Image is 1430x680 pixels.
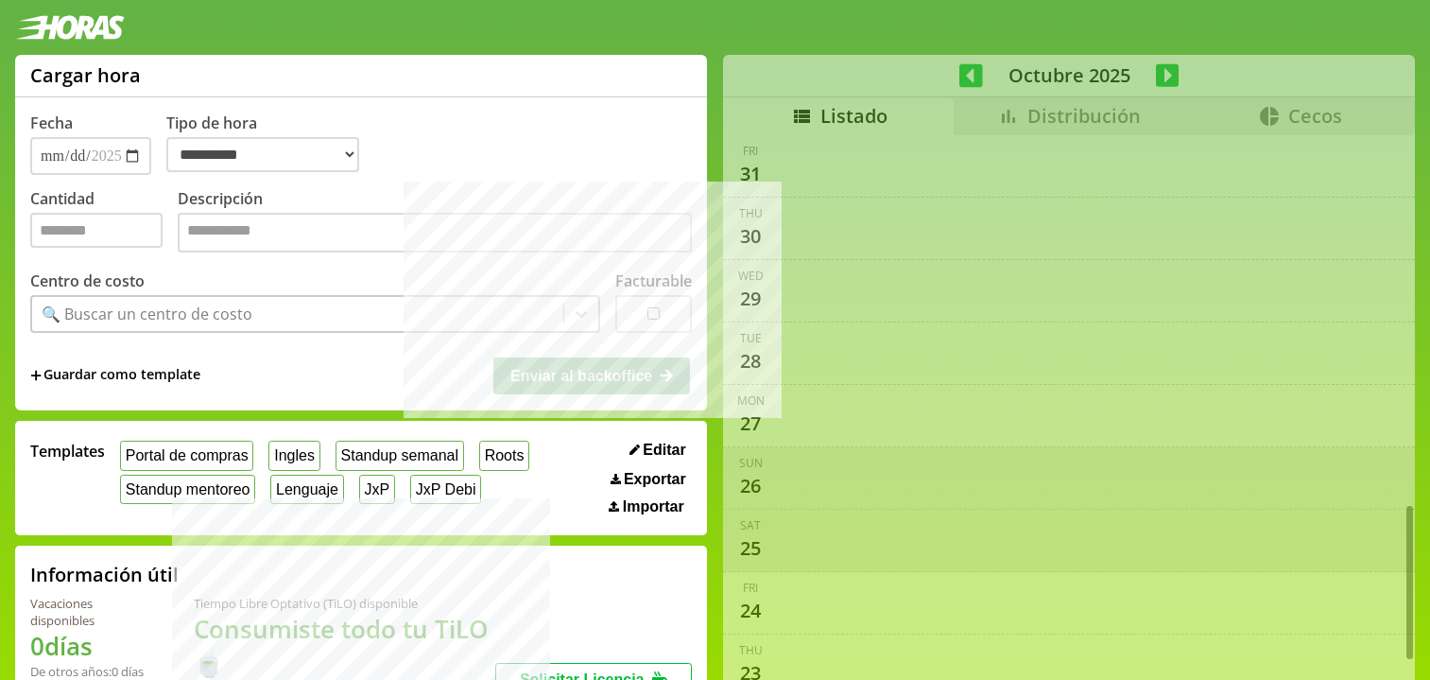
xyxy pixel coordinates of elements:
[178,213,692,253] textarea: Descripción
[166,113,374,175] label: Tipo de hora
[30,270,145,291] label: Centro de costo
[15,15,125,40] img: logotipo
[30,441,105,462] span: Templates
[30,113,73,133] label: Fecha
[194,595,495,612] div: Tiempo Libre Optativo (TiLO) disponible
[166,137,359,172] select: Tipo de hora
[624,471,686,488] span: Exportar
[178,188,692,257] label: Descripción
[30,562,179,587] h2: Información útil
[30,213,163,248] input: Cantidad
[410,475,481,504] button: JxP Debi
[30,62,141,88] h1: Cargar hora
[120,441,253,470] button: Portal de compras
[336,441,464,470] button: Standup semanal
[643,442,685,459] span: Editar
[42,304,252,324] div: 🔍 Buscar un centro de costo
[479,441,529,470] button: Roots
[30,188,178,257] label: Cantidad
[30,663,148,680] div: De otros años: 0 días
[30,595,148,629] div: Vacaciones disponibles
[120,475,255,504] button: Standup mentoreo
[194,612,495,680] h1: Consumiste todo tu TiLO 🍵
[30,365,42,386] span: +
[270,475,343,504] button: Lenguaje
[30,365,200,386] span: +Guardar como template
[268,441,319,470] button: Ingles
[30,629,148,663] h1: 0 días
[605,470,692,489] button: Exportar
[615,270,692,291] label: Facturable
[624,441,692,460] button: Editar
[359,475,395,504] button: JxP
[623,498,684,515] span: Importar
